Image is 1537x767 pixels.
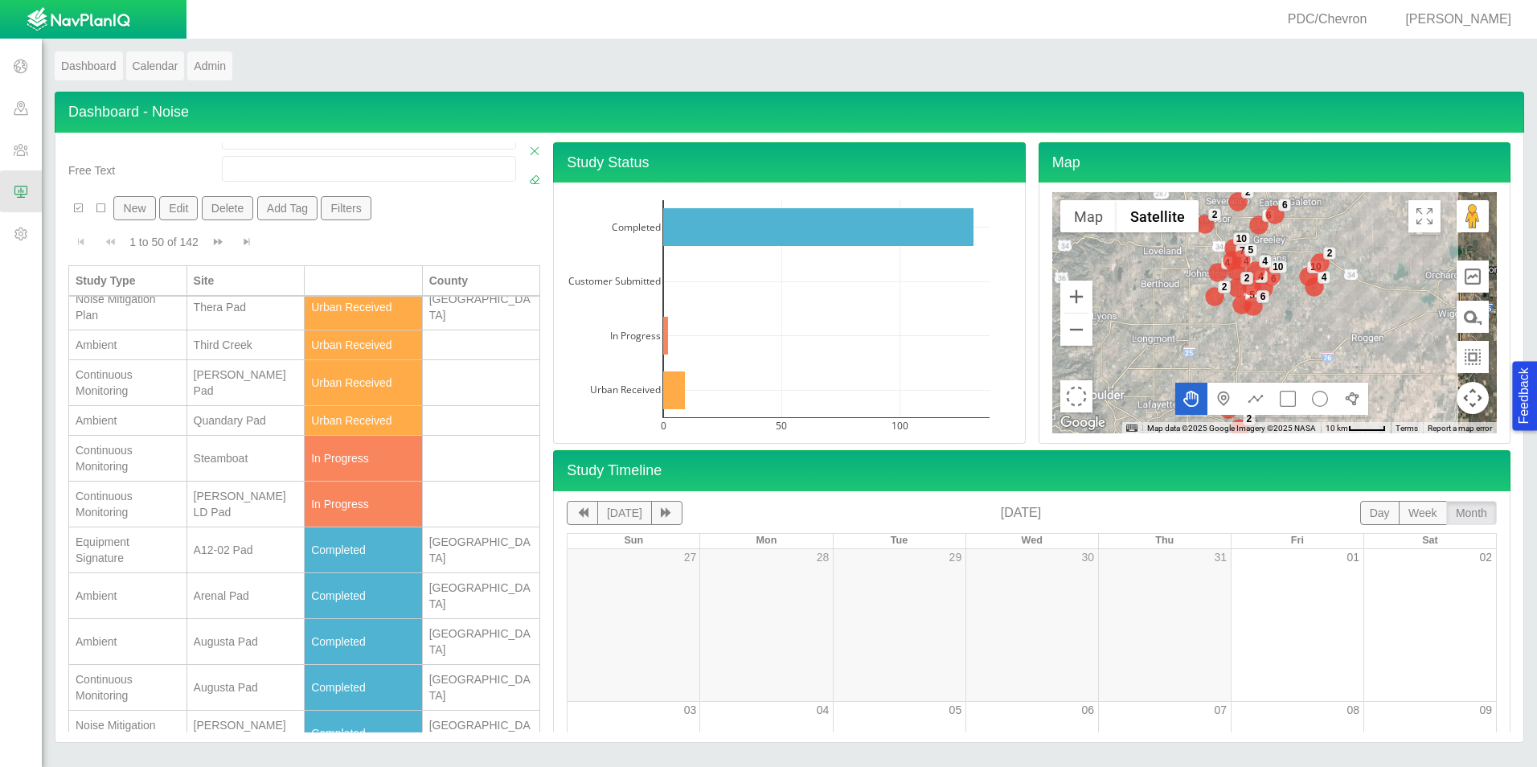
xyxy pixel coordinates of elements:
[76,488,180,520] div: Continuous Monitoring
[69,265,187,297] th: Study Type
[1082,551,1095,564] a: 30
[597,501,652,525] button: [DATE]
[1479,551,1492,564] a: 02
[1279,199,1292,211] div: 6
[756,535,777,546] span: Mon
[194,273,298,289] div: Site
[1244,244,1257,256] div: 5
[817,551,830,564] a: 28
[1457,341,1489,373] button: Measure
[1457,260,1489,293] button: Elevation
[69,527,187,573] td: Equipment Signature
[305,619,423,665] td: Completed
[1446,501,1497,525] button: month
[891,535,908,546] span: Tue
[1457,200,1489,232] button: Drag Pegman onto the map to open Street View
[76,442,180,474] div: Continuous Monitoring
[1479,703,1492,716] a: 09
[194,634,298,650] div: Augusta Pad
[529,143,540,159] a: Close Filters
[305,406,423,436] td: Urban Received
[1155,535,1174,546] span: Thu
[305,265,423,297] th: Status
[311,542,416,558] div: Completed
[1408,200,1441,232] button: Toggle Fullscreen in browser window
[194,542,298,558] div: A12-02 Pad
[567,501,597,525] button: previous
[159,196,199,220] button: Edit
[76,367,180,399] div: Continuous Monitoring
[1512,361,1537,430] button: Feedback
[423,573,541,619] td: Weld County
[311,588,416,604] div: Completed
[1126,423,1137,434] button: Keyboard shortcuts
[27,7,130,33] img: UrbanGroupSolutionsTheme$USG_Images$logo.png
[1056,412,1109,433] img: Google
[187,665,305,711] td: Augusta Pad
[684,703,697,716] a: 03
[76,717,180,749] div: Noise Mitigation Plan
[1060,200,1117,232] button: Show street map
[187,360,305,406] td: Chatfield Pad
[1360,501,1400,525] button: day
[1256,290,1269,303] div: 6
[69,285,187,330] td: Noise Mitigation Plan
[1039,142,1510,183] h4: Map
[126,51,185,80] a: Calendar
[429,580,534,612] div: [GEOGRAPHIC_DATA]
[311,337,416,353] div: Urban Received
[69,711,187,757] td: Noise Mitigation Plan
[1323,247,1336,260] div: 2
[69,360,187,406] td: Continuous Monitoring
[1175,383,1207,415] button: Move the map
[429,273,534,289] div: County
[311,299,416,315] div: Urban Received
[311,679,416,695] div: Completed
[1233,232,1250,245] div: 10
[305,285,423,330] td: Urban Received
[69,482,187,527] td: Continuous Monitoring
[624,535,643,546] span: Sun
[305,482,423,527] td: In Progress
[423,265,541,297] th: County
[1457,382,1489,414] button: Map camera controls
[69,619,187,665] td: Ambient
[305,573,423,619] td: Completed
[69,330,187,360] td: Ambient
[1422,535,1438,546] span: Sat
[1082,703,1095,716] a: 06
[194,367,298,399] div: [PERSON_NAME] Pad
[194,679,298,695] div: Augusta Pad
[1259,256,1272,269] div: 4
[1336,383,1368,415] button: Draw a polygon
[1321,422,1391,433] button: Map Scale: 10 km per 43 pixels
[423,285,541,330] td: Weld County
[1215,703,1228,716] a: 07
[1242,186,1255,199] div: 2
[1291,535,1304,546] span: Fri
[311,375,416,391] div: Urban Received
[423,665,541,711] td: Weld County
[1001,506,1041,519] span: [DATE]
[113,196,155,220] button: New
[194,299,298,315] div: Thera Pad
[1396,424,1418,433] a: Terms (opens in new tab)
[1021,535,1042,546] span: Wed
[423,711,541,757] td: Weld County
[1060,380,1092,412] button: Select area
[76,291,180,323] div: Noise Mitigation Plan
[68,164,115,177] span: Free Text
[949,703,962,716] a: 05
[1117,200,1199,232] button: Show satellite imagery
[1346,551,1359,564] a: 01
[305,527,423,573] td: Completed
[194,450,298,466] div: Steamboat
[187,265,305,297] th: Site
[1209,209,1222,222] div: 2
[76,273,180,289] div: Study Type
[69,573,187,619] td: Ambient
[1147,424,1316,433] span: Map data ©2025 Google Imagery ©2025 NASA
[1240,383,1272,415] button: Draw a multipoint line
[187,619,305,665] td: Augusta Pad
[423,527,541,573] td: Weld County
